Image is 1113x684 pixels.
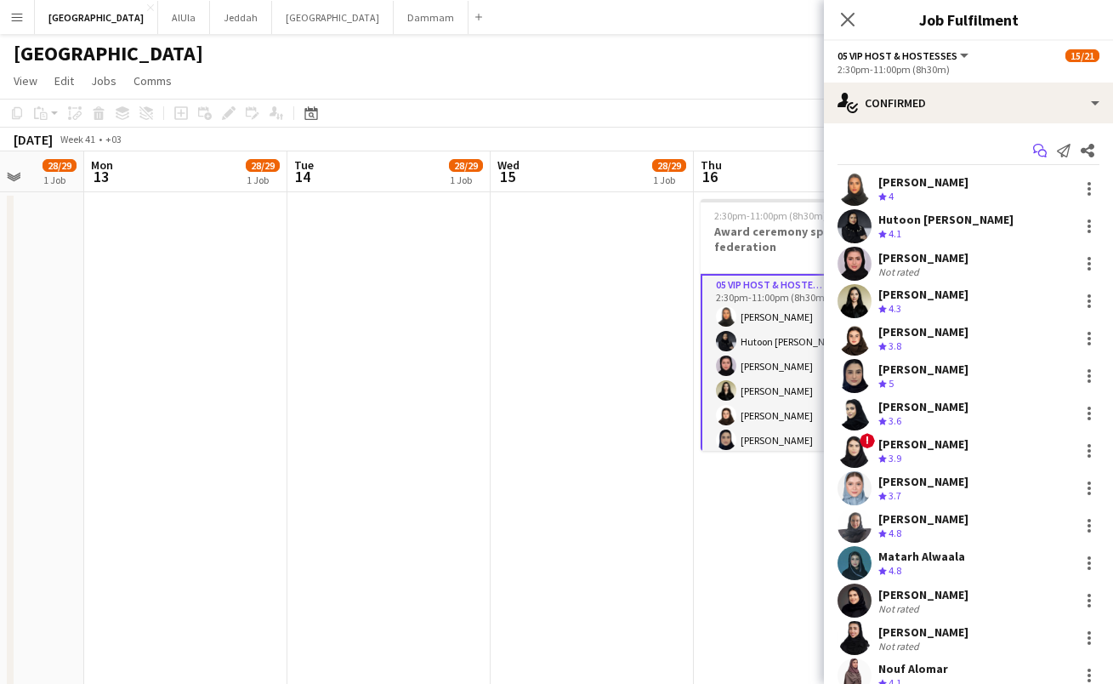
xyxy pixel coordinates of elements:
span: Week 41 [56,133,99,145]
span: ! [860,433,875,448]
div: 1 Job [247,174,279,186]
span: Edit [54,73,74,88]
div: Confirmed [824,83,1113,123]
span: Mon [91,157,113,173]
div: Not rated [878,265,923,278]
div: 2:30pm-11:00pm (8h30m) [838,63,1099,76]
div: [PERSON_NAME] [878,624,968,640]
span: Wed [497,157,520,173]
button: [GEOGRAPHIC_DATA] [35,1,158,34]
div: 1 Job [653,174,685,186]
h1: [GEOGRAPHIC_DATA] [14,41,203,66]
div: [PERSON_NAME] [878,324,968,339]
div: [PERSON_NAME] [878,287,968,302]
a: Edit [48,70,81,92]
button: AlUla [158,1,210,34]
a: Comms [127,70,179,92]
div: Hutoon [PERSON_NAME] [878,212,1014,227]
span: Comms [133,73,172,88]
span: 15 [495,167,520,186]
button: Jeddah [210,1,272,34]
div: Not rated [878,602,923,615]
span: 28/29 [246,159,280,172]
span: 2:30pm-11:00pm (8h30m) [714,209,826,222]
span: 3.6 [889,414,901,427]
div: [PERSON_NAME] [878,511,968,527]
div: Nouf Alomar [878,661,948,676]
div: [PERSON_NAME] [878,250,968,265]
span: 28/29 [449,159,483,172]
div: 1 Job [43,174,76,186]
span: Thu [701,157,722,173]
span: 4 [889,190,894,202]
span: 28/29 [652,159,686,172]
span: 5 [889,377,894,390]
span: 28/29 [43,159,77,172]
span: 4.8 [889,527,901,539]
a: Jobs [84,70,123,92]
div: [PERSON_NAME] [878,362,968,377]
button: [GEOGRAPHIC_DATA] [272,1,394,34]
button: Dammam [394,1,468,34]
span: 3.9 [889,452,901,465]
h3: Award ceremony sport federation [701,224,891,254]
h3: Job Fulfilment [824,9,1113,31]
div: [PERSON_NAME] [878,587,968,602]
span: 4.8 [889,564,901,577]
div: +03 [105,133,122,145]
span: 3.7 [889,489,901,502]
button: 05 VIP Host & Hostesses [838,49,971,62]
a: View [7,70,44,92]
div: [DATE] [14,131,53,148]
span: 16 [698,167,722,186]
span: View [14,73,37,88]
span: Jobs [91,73,116,88]
span: 15/21 [1065,49,1099,62]
span: 05 VIP Host & Hostesses [838,49,957,62]
div: [PERSON_NAME] [878,399,968,414]
span: Tue [294,157,314,173]
div: 1 Job [450,174,482,186]
div: Not rated [878,640,923,653]
app-job-card: 2:30pm-11:00pm (8h30m)15/21Award ceremony sport federation2 Roles05 VIP Host & Hostesses4A14/202:... [701,199,891,451]
span: 4.3 [889,302,901,315]
div: [PERSON_NAME] [878,174,968,190]
div: [PERSON_NAME] [878,436,968,452]
div: [PERSON_NAME] [878,474,968,489]
span: 13 [88,167,113,186]
span: 14 [292,167,314,186]
div: Matarh Alwaala [878,549,965,564]
span: 4.1 [889,227,901,240]
span: 3.8 [889,339,901,352]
